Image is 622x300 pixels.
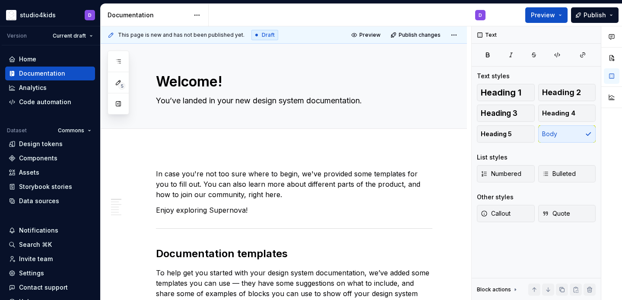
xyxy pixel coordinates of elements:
button: Contact support [5,281,95,294]
div: Documentation [19,69,65,78]
button: studio4kidsD [2,6,98,24]
span: Preview [531,11,555,19]
div: Documentation [108,11,189,19]
a: Analytics [5,81,95,95]
span: This page is new and has not been published yet. [118,32,244,38]
button: Heading 2 [538,84,596,101]
button: Search ⌘K [5,238,95,252]
div: Data sources [19,197,59,205]
button: Heading 1 [477,84,535,101]
a: Invite team [5,252,95,266]
span: Draft [262,32,275,38]
div: Version [7,32,27,39]
span: Heading 1 [481,88,521,97]
div: Assets [19,168,39,177]
div: Settings [19,269,44,278]
span: Commons [58,127,84,134]
div: Block actions [477,284,519,296]
button: Commons [54,124,95,137]
img: f1dd3a2a-5342-4756-bcfa-e9eec4c7fc0d.png [6,10,16,20]
div: Dataset [7,127,27,134]
span: Publish [584,11,606,19]
div: Storybook stories [19,182,72,191]
span: Heading 2 [542,88,581,97]
span: Numbered [481,169,521,178]
div: Design tokens [19,140,63,148]
div: Invite team [19,255,53,263]
a: Data sources [5,194,95,208]
div: Contact support [19,283,68,292]
span: Current draft [53,32,86,39]
h2: Documentation templates [156,247,432,261]
span: Bulleted [542,169,576,178]
a: Settings [5,266,95,280]
button: Publish [571,7,619,23]
div: D [88,12,92,19]
button: Heading 4 [538,105,596,122]
button: Current draft [49,30,97,42]
span: Heading 4 [542,109,575,118]
span: Heading 3 [481,109,517,118]
span: Preview [359,32,381,38]
div: Other styles [477,193,514,201]
span: Quote [542,209,570,218]
a: Code automation [5,95,95,109]
div: List styles [477,153,508,162]
textarea: You’ve landed in your new design system documentation. [154,94,431,108]
div: Text styles [477,72,510,80]
textarea: Welcome! [154,71,431,92]
p: In case you're not too sure where to begin, we've provided some templates for you to fill out. Yo... [156,169,432,200]
a: Storybook stories [5,180,95,194]
button: Heading 5 [477,125,535,143]
button: Preview [349,29,384,41]
button: Preview [525,7,568,23]
div: Search ⌘K [19,240,52,249]
button: Numbered [477,165,535,182]
div: Code automation [19,98,71,106]
span: Callout [481,209,511,218]
a: Home [5,52,95,66]
div: Notifications [19,226,58,235]
div: Home [19,55,36,64]
a: Documentation [5,67,95,80]
span: Publish changes [399,32,441,38]
a: Design tokens [5,137,95,151]
button: Heading 3 [477,105,535,122]
span: Heading 5 [481,130,512,138]
div: studio4kids [20,11,56,19]
button: Quote [538,205,596,222]
span: 5 [118,83,125,89]
a: Components [5,151,95,165]
div: Components [19,154,57,163]
p: Enjoy exploring Supernova! [156,205,432,215]
div: D [479,12,482,19]
a: Assets [5,166,95,179]
div: Analytics [19,83,47,92]
button: Publish changes [388,29,444,41]
button: Notifications [5,223,95,237]
button: Bulleted [538,165,596,182]
button: Callout [477,205,535,222]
